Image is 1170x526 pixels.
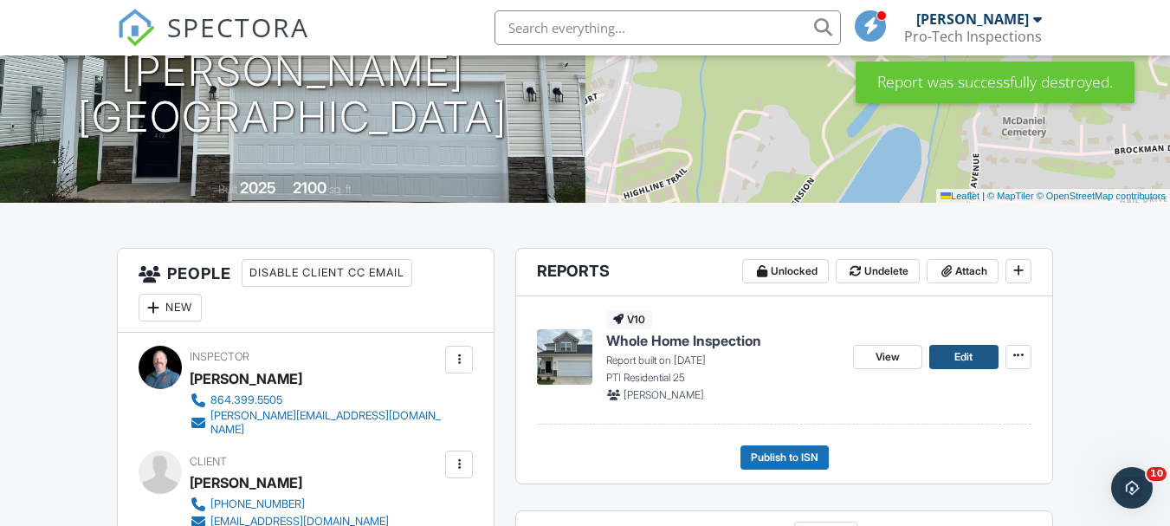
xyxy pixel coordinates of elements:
a: SPECTORA [117,23,309,60]
h1: [STREET_ADDRESS][PERSON_NAME] [GEOGRAPHIC_DATA] [28,3,558,140]
span: 10 [1147,467,1167,481]
div: [PERSON_NAME] [190,470,302,496]
span: Client [190,455,227,468]
a: [PHONE_NUMBER] [190,496,389,513]
div: Disable Client CC Email [242,259,412,287]
input: Search everything... [495,10,841,45]
span: sq. ft. [329,183,353,196]
span: SPECTORA [167,9,309,45]
div: Pro-Tech Inspections [904,28,1042,45]
div: [PERSON_NAME][EMAIL_ADDRESS][DOMAIN_NAME] [210,409,441,437]
a: © MapTiler [987,191,1034,201]
div: 2100 [293,179,326,197]
span: Built [218,183,237,196]
div: 864.399.5505 [210,393,282,407]
div: New [139,294,202,321]
span: Inspector [190,350,249,363]
a: 864.399.5505 [190,392,441,409]
div: [PERSON_NAME] [190,366,302,392]
div: [PERSON_NAME] [916,10,1029,28]
span: | [982,191,985,201]
div: [PHONE_NUMBER] [210,497,305,511]
div: Report was successfully destroyed. [856,62,1134,103]
div: 2025 [240,179,276,197]
iframe: Intercom live chat [1111,467,1153,509]
a: [PERSON_NAME][EMAIL_ADDRESS][DOMAIN_NAME] [190,409,441,437]
h3: People [118,249,494,333]
a: © OpenStreetMap contributors [1037,191,1166,201]
img: The Best Home Inspection Software - Spectora [117,9,155,47]
a: Leaflet [941,191,979,201]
